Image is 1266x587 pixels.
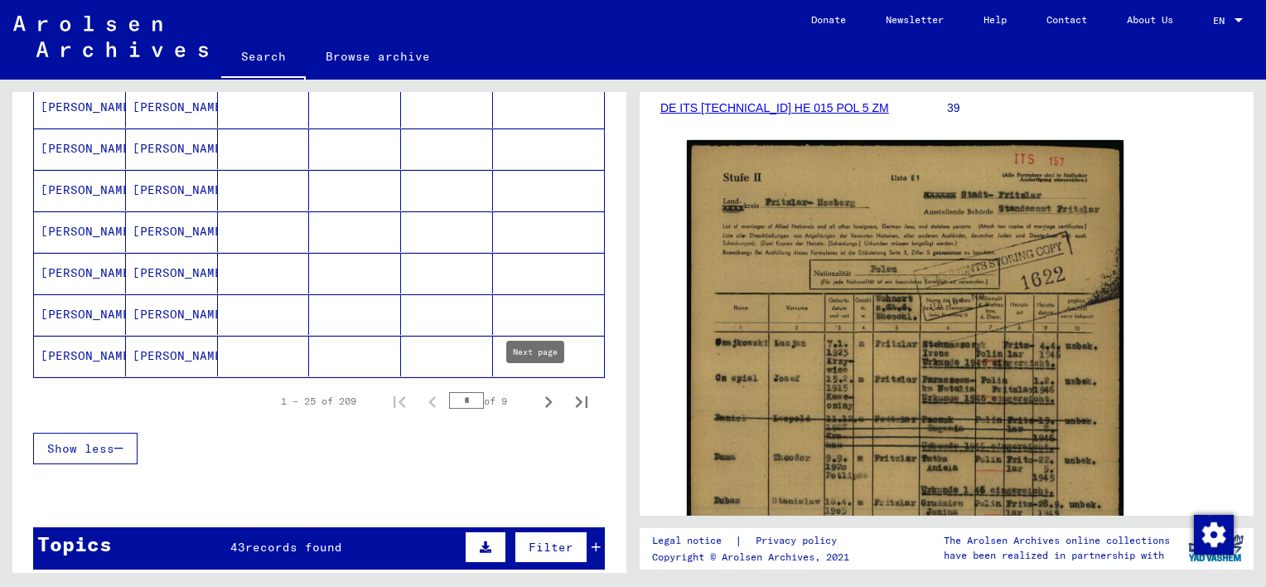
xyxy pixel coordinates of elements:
[1194,515,1234,555] img: Change consent
[126,294,218,335] mat-cell: [PERSON_NAME]
[1213,15,1231,27] span: EN
[37,529,112,559] div: Topics
[34,129,126,169] mat-cell: [PERSON_NAME]
[416,385,449,418] button: Previous page
[34,170,126,211] mat-cell: [PERSON_NAME]
[306,36,450,76] a: Browse archive
[383,385,416,418] button: First page
[221,36,306,80] a: Search
[126,170,218,211] mat-cell: [PERSON_NAME]
[532,385,565,418] button: Next page
[944,533,1170,548] p: The Arolsen Archives online collections
[947,99,1233,117] p: 39
[34,253,126,293] mat-cell: [PERSON_NAME]
[281,394,356,409] div: 1 – 25 of 209
[126,336,218,376] mat-cell: [PERSON_NAME]
[245,540,342,555] span: records found
[449,393,532,409] div: of 9
[944,548,1170,563] p: have been realized in partnership with
[565,385,598,418] button: Last page
[34,294,126,335] mat-cell: [PERSON_NAME]
[230,540,245,555] span: 43
[126,211,218,252] mat-cell: [PERSON_NAME]
[742,532,857,550] a: Privacy policy
[33,433,138,464] button: Show less
[515,531,587,563] button: Filter
[34,211,126,252] mat-cell: [PERSON_NAME]
[652,532,857,550] div: |
[652,550,857,565] p: Copyright © Arolsen Archives, 2021
[34,87,126,128] mat-cell: [PERSON_NAME]
[660,101,889,114] a: DE ITS [TECHNICAL_ID] HE 015 POL 5 ZM
[126,253,218,293] mat-cell: [PERSON_NAME]
[126,129,218,169] mat-cell: [PERSON_NAME]
[652,532,735,550] a: Legal notice
[1185,527,1247,569] img: yv_logo.png
[529,540,573,555] span: Filter
[126,87,218,128] mat-cell: [PERSON_NAME]
[34,336,126,376] mat-cell: [PERSON_NAME]
[13,16,208,57] img: Arolsen_neg.svg
[47,441,114,456] span: Show less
